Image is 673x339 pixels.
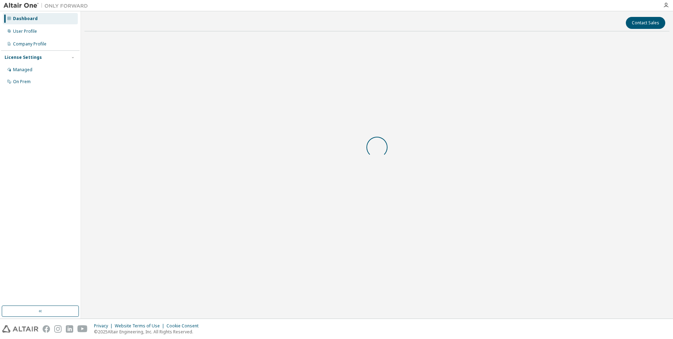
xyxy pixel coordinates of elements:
div: Cookie Consent [166,323,203,329]
img: Altair One [4,2,92,9]
img: facebook.svg [43,325,50,333]
div: Company Profile [13,41,46,47]
div: Privacy [94,323,115,329]
img: linkedin.svg [66,325,73,333]
div: License Settings [5,55,42,60]
button: Contact Sales [626,17,665,29]
p: © 2025 Altair Engineering, Inc. All Rights Reserved. [94,329,203,335]
img: instagram.svg [54,325,62,333]
img: youtube.svg [77,325,88,333]
div: User Profile [13,29,37,34]
img: altair_logo.svg [2,325,38,333]
div: Managed [13,67,32,73]
div: Dashboard [13,16,38,21]
div: On Prem [13,79,31,85]
div: Website Terms of Use [115,323,166,329]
